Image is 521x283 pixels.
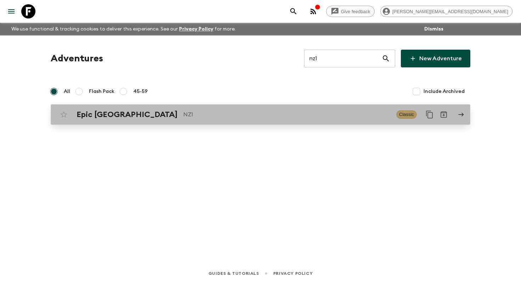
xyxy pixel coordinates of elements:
p: NZ1 [183,110,391,119]
h2: Epic [GEOGRAPHIC_DATA] [77,110,178,119]
span: Flash Pack [89,88,114,95]
span: Classic [396,110,417,119]
input: e.g. AR1, Argentina [304,49,382,68]
span: Include Archived [424,88,465,95]
button: search adventures [286,4,301,18]
a: Privacy Policy [179,27,213,32]
a: Epic [GEOGRAPHIC_DATA]NZ1ClassicDuplicate for 45-59Archive [51,104,470,125]
button: menu [4,4,18,18]
div: [PERSON_NAME][EMAIL_ADDRESS][DOMAIN_NAME] [380,6,512,17]
span: [PERSON_NAME][EMAIL_ADDRESS][DOMAIN_NAME] [388,9,512,14]
button: Archive [437,107,451,122]
button: Duplicate for 45-59 [422,107,437,122]
a: Guides & Tutorials [208,270,259,277]
a: Privacy Policy [273,270,313,277]
span: Give feedback [337,9,374,14]
h1: Adventures [51,51,103,66]
p: We use functional & tracking cookies to deliver this experience. See our for more. [9,23,239,35]
button: Dismiss [422,24,445,34]
a: Give feedback [326,6,375,17]
a: New Adventure [401,50,470,67]
span: All [64,88,70,95]
span: 45-59 [133,88,148,95]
